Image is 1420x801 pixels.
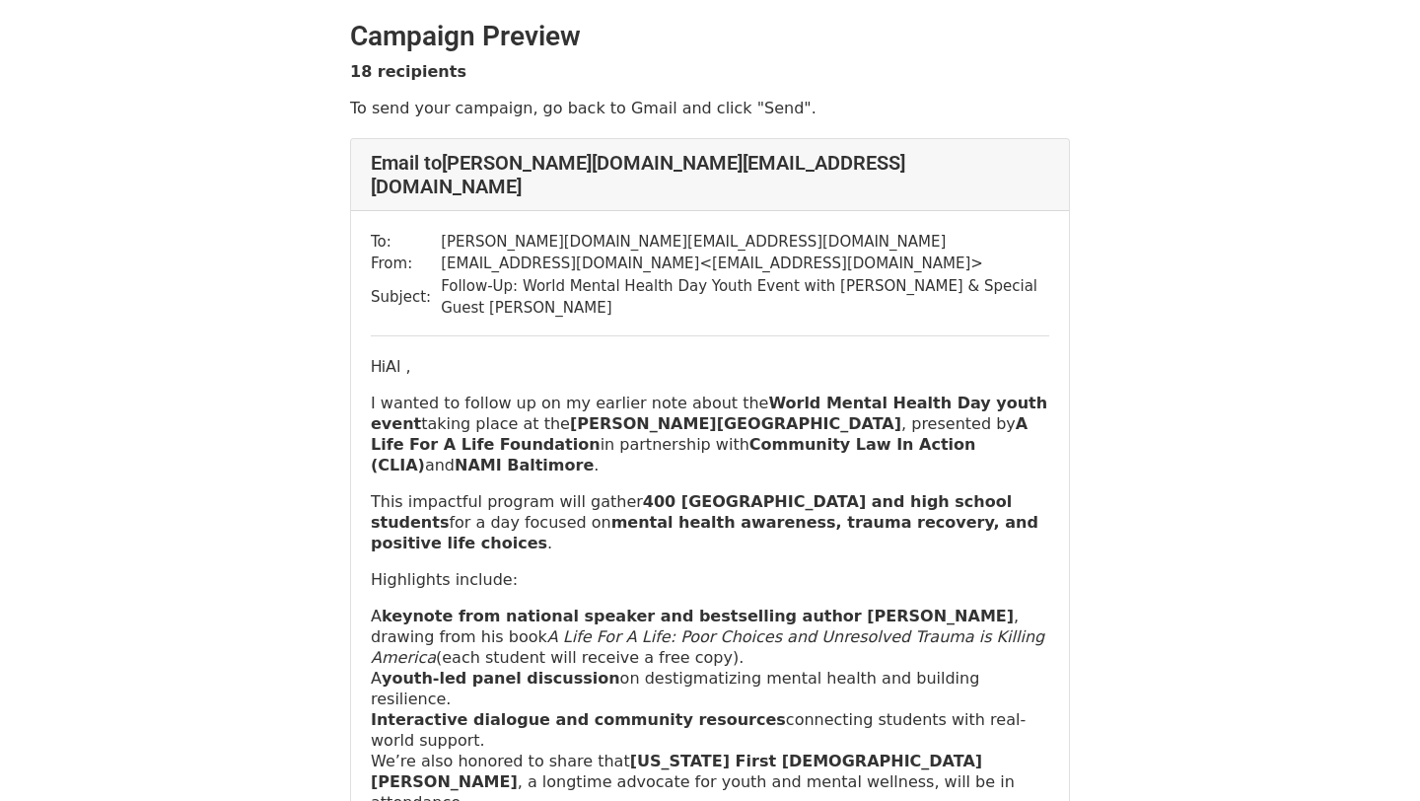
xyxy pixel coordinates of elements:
[455,456,594,474] strong: NAMI Baltimore
[371,356,1049,377] p: Al ,
[371,710,786,729] strong: Interactive dialogue and community resources
[371,752,982,791] strong: [US_STATE] First [DEMOGRAPHIC_DATA] [PERSON_NAME]
[371,394,1047,433] strong: World Mental Health Day youth event
[441,253,1049,275] td: [EMAIL_ADDRESS][DOMAIN_NAME] < [EMAIL_ADDRESS][DOMAIN_NAME] >
[350,98,1070,118] p: To send your campaign, go back to Gmail and click "Send".
[371,275,441,320] td: Subject:
[441,275,1049,320] td: Follow-Up: World Mental Health Day Youth Event with [PERSON_NAME] & Special Guest [PERSON_NAME]
[371,393,1049,475] p: I wanted to follow up on my earlier note about the taking place at the , presented by in partners...
[371,151,1049,198] h4: Email to [PERSON_NAME][DOMAIN_NAME][EMAIL_ADDRESS][DOMAIN_NAME]
[371,231,441,254] td: To:
[371,435,975,474] strong: Community Law In Action (CLIA)
[371,253,441,275] td: From:
[371,491,1049,553] p: This impactful program will gather for a day focused on .
[570,414,901,433] strong: [PERSON_NAME][GEOGRAPHIC_DATA]
[371,627,1044,667] em: A Life For A Life: Poor Choices and Unresolved Trauma is Killing America
[441,231,1049,254] td: [PERSON_NAME][DOMAIN_NAME][EMAIL_ADDRESS][DOMAIN_NAME]
[371,513,1038,552] strong: mental health awareness, trauma recovery, and positive life choices
[1321,706,1420,801] iframe: Chat Widget
[350,62,466,81] strong: 18 recipients
[382,669,620,688] strong: youth-led panel discussion
[371,569,1049,590] p: Highlights include:
[371,709,1049,751] p: connecting students with real-world support.
[371,606,1049,668] p: A , drawing from his book (each student will receive a free copy).
[371,357,386,376] span: Hi
[382,607,1014,625] strong: keynote from national speaker and bestselling author [PERSON_NAME]
[371,668,1049,709] p: A on destigmatizing mental health and building resilience.
[371,414,1028,454] strong: A Life For A Life Foundation
[350,20,1070,53] h2: Campaign Preview
[371,492,1012,532] strong: 400 [GEOGRAPHIC_DATA] and high school students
